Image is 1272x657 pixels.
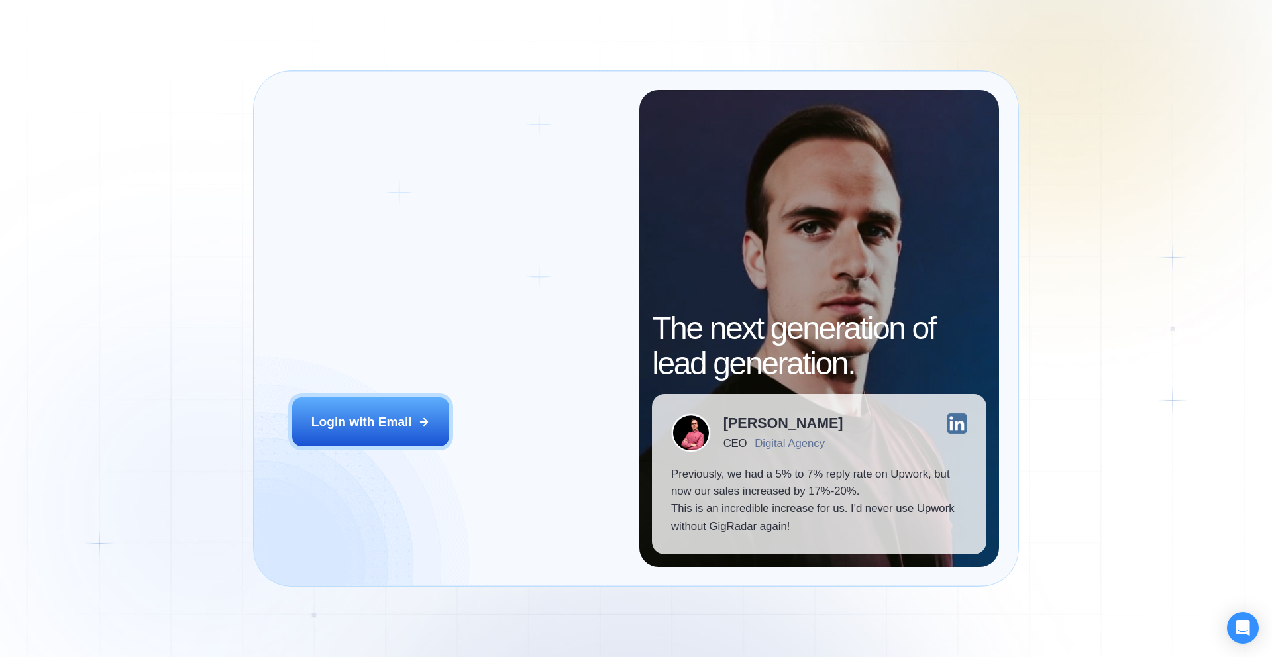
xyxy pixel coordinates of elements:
[671,466,967,536] p: Previously, we had a 5% to 7% reply rate on Upwork, but now our sales increased by 17%-20%. This ...
[723,437,747,450] div: CEO
[311,413,412,430] div: Login with Email
[652,311,986,381] h2: The next generation of lead generation.
[1227,612,1259,644] div: Open Intercom Messenger
[292,397,450,446] button: Login with Email
[755,437,825,450] div: Digital Agency
[723,416,843,430] div: [PERSON_NAME]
